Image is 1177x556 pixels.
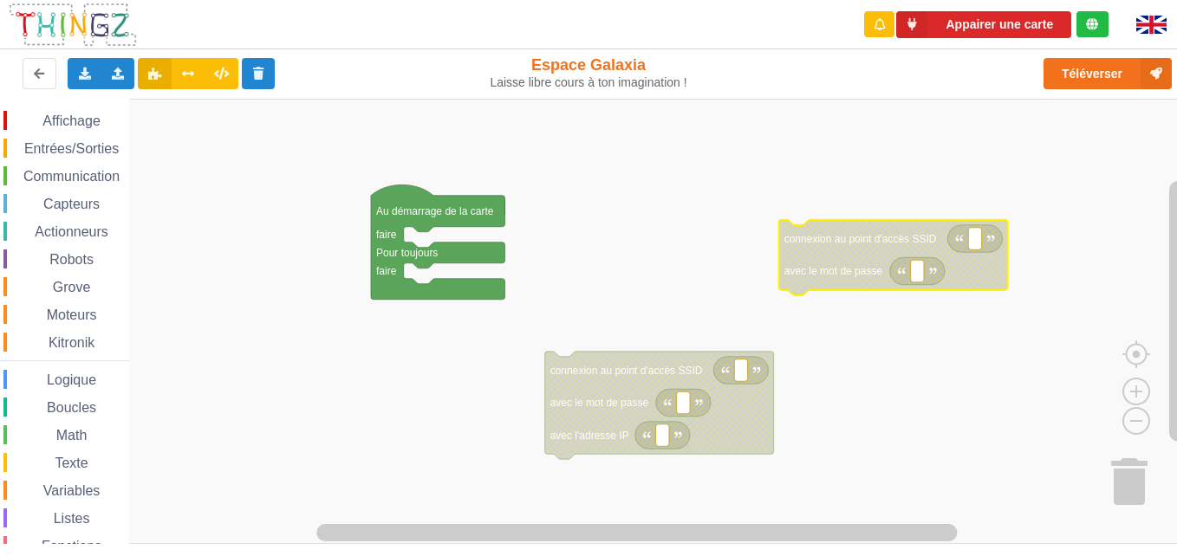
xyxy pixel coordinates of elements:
[550,429,629,441] text: avec l'adresse IP
[44,307,100,322] span: Moteurs
[50,280,94,294] span: Grove
[21,169,122,184] span: Communication
[41,483,103,498] span: Variables
[1044,58,1172,89] button: Téléverser
[550,397,649,409] text: avec le mot de passe
[489,55,688,90] div: Espace Galaxia
[22,141,121,156] span: Entrées/Sorties
[44,400,99,415] span: Boucles
[550,364,703,376] text: connexion au point d'accès SSID
[44,372,99,387] span: Logique
[376,265,397,277] text: faire
[51,511,93,526] span: Listes
[1136,16,1167,34] img: gb.png
[40,113,102,128] span: Affichage
[784,232,937,244] text: connexion au point d'accès SSID
[376,247,438,259] text: Pour toujours
[41,197,102,211] span: Capteurs
[39,539,104,553] span: Fonctions
[896,11,1071,38] button: Appairer une carte
[489,75,688,90] div: Laisse libre cours à ton imagination !
[47,252,96,267] span: Robots
[376,229,397,241] text: faire
[1076,11,1109,37] div: Tu es connecté au serveur de création de Thingz
[54,428,90,443] span: Math
[46,335,97,350] span: Kitronik
[376,205,494,217] text: Au démarrage de la carte
[8,2,138,48] img: thingz_logo.png
[52,456,90,470] span: Texte
[32,224,111,239] span: Actionneurs
[784,265,883,277] text: avec le mot de passe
